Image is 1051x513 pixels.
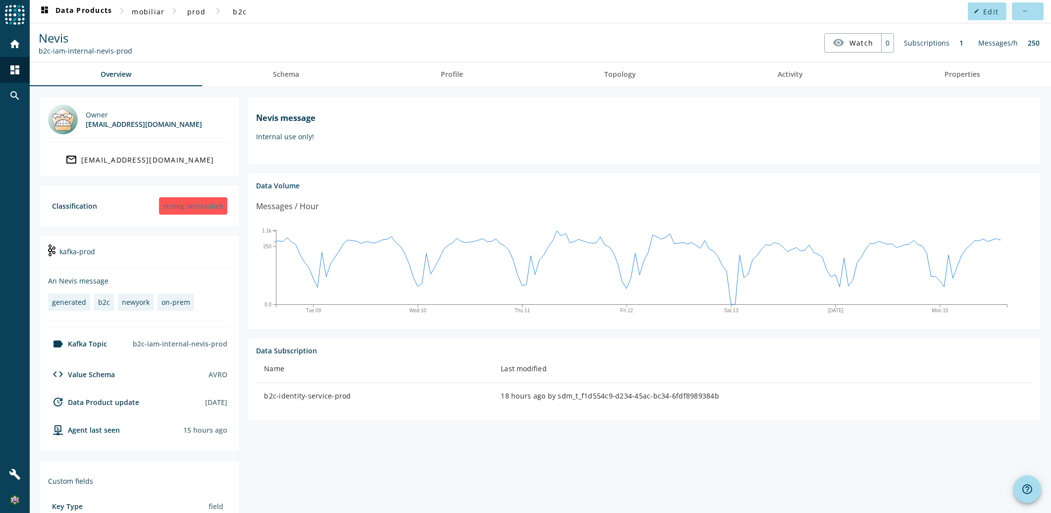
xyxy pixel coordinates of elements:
[159,197,227,215] div: streng vertraulich
[52,201,97,211] div: Classification
[945,71,980,78] span: Properties
[35,2,116,20] button: Data Products
[161,297,190,307] div: on-prem
[9,38,21,50] mat-icon: home
[86,110,202,119] div: Owner
[132,7,164,16] span: mobiliar
[52,338,64,350] mat-icon: label
[833,37,844,49] mat-icon: visibility
[52,502,83,511] div: Key Type
[128,2,168,20] button: mobiliar
[10,495,20,505] img: 3487413f3e4f654dbcb0139c4dc6a4cd
[264,391,485,401] div: b2c-identity-service-prod
[129,335,231,352] div: b2c-iam-internal-nevis-prod
[52,368,64,380] mat-icon: code
[256,346,1033,355] div: Data Subscription
[209,370,227,379] div: AVRO
[264,301,271,307] text: 0.0
[81,155,214,165] div: [EMAIL_ADDRESS][DOMAIN_NAME]
[98,297,110,307] div: b2c
[48,368,115,380] div: Value Schema
[212,5,224,17] mat-icon: chevron_right
[48,243,231,268] div: kafka-prod
[273,71,299,78] span: Schema
[168,5,180,17] mat-icon: chevron_right
[621,308,633,313] text: Fri 12
[9,64,21,76] mat-icon: dashboard
[48,424,120,436] div: agent-env-prod
[515,308,530,313] text: Thu 11
[48,338,107,350] div: Kafka Topic
[306,308,321,313] text: Tue 09
[48,396,139,408] div: Data Product update
[604,71,636,78] span: Topology
[256,132,1033,141] p: Internal use only!
[122,297,150,307] div: newyork
[899,33,954,53] div: Subscriptions
[48,151,231,169] a: [EMAIL_ADDRESS][DOMAIN_NAME]
[256,113,1033,123] h1: Nevis message
[256,355,493,383] th: Name
[954,33,968,53] div: 1
[256,181,1033,190] div: Data Volume
[974,8,979,14] mat-icon: edit
[881,34,893,52] div: 0
[828,308,844,313] text: [DATE]
[825,34,881,52] button: Watch
[39,46,132,56] div: Kafka Topic: b2c-iam-internal-nevis-prod
[973,33,1023,53] div: Messages/h
[52,396,64,408] mat-icon: update
[9,468,21,480] mat-icon: build
[116,5,128,17] mat-icon: chevron_right
[410,308,427,313] text: Wed 10
[262,228,272,233] text: 1.1k
[48,105,78,134] img: mbx_300630@mobi.ch
[233,7,247,16] span: b2c
[849,34,873,52] span: Watch
[9,90,21,102] mat-icon: search
[48,276,231,285] div: An Nevis message
[180,2,212,20] button: prod
[48,244,55,256] img: kafka-prod
[48,476,231,486] div: Custom fields
[1021,483,1033,495] mat-icon: help_outline
[983,7,998,16] span: Edit
[968,2,1006,20] button: Edit
[263,244,272,249] text: 250
[493,355,1033,383] th: Last modified
[39,30,68,46] span: Nevis
[224,2,256,20] button: b2c
[441,71,463,78] span: Profile
[256,200,319,213] div: Messages / Hour
[5,5,25,25] img: spoud-logo.svg
[39,5,112,17] span: Data Products
[183,425,227,435] div: Agents typically reports every 15min to 1h
[52,297,86,307] div: generated
[1023,33,1045,53] div: 250
[205,398,227,407] div: [DATE]
[187,7,206,16] span: prod
[1022,8,1027,14] mat-icon: more_horiz
[778,71,803,78] span: Activity
[86,119,202,129] div: [EMAIL_ADDRESS][DOMAIN_NAME]
[65,154,77,166] mat-icon: mail_outline
[724,308,738,313] text: Sat 13
[101,71,131,78] span: Overview
[39,5,51,17] mat-icon: dashboard
[932,308,949,313] text: Mon 15
[493,383,1033,409] td: 18 hours ago by sdm_t_f1d554c9-d234-45ac-bc34-6fdf8989384b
